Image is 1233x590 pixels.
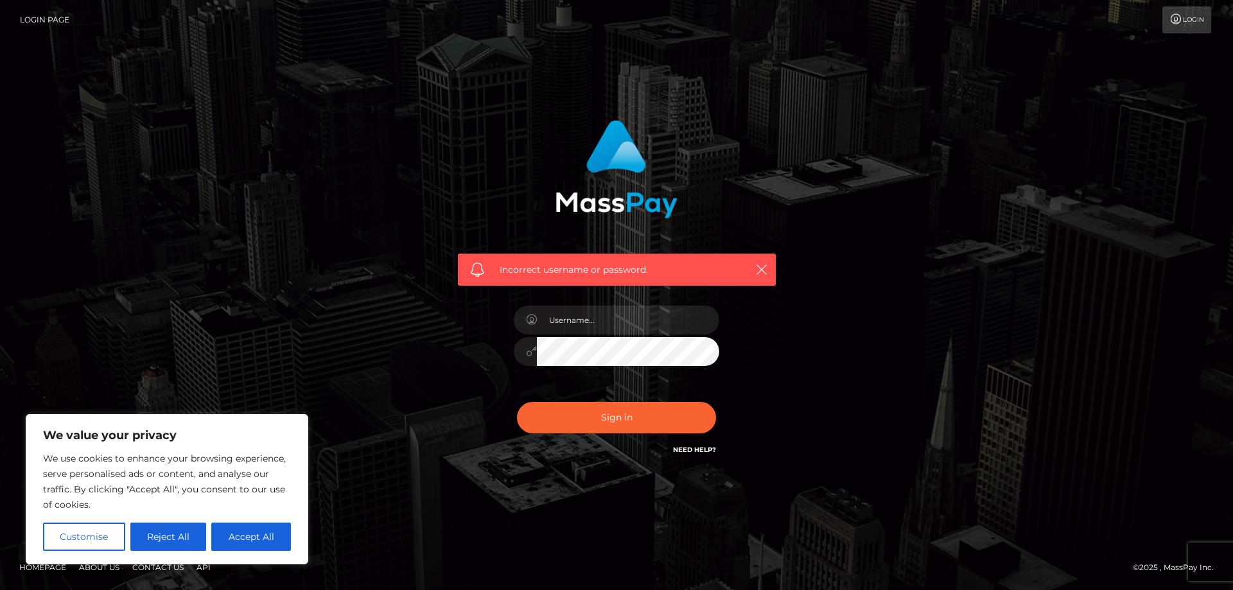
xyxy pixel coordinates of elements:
a: About Us [74,557,125,577]
button: Reject All [130,523,207,551]
p: We use cookies to enhance your browsing experience, serve personalised ads or content, and analys... [43,451,291,512]
button: Customise [43,523,125,551]
input: Username... [537,306,719,334]
a: Login Page [20,6,69,33]
a: Homepage [14,557,71,577]
img: MassPay Login [555,120,678,218]
div: We value your privacy [26,414,308,564]
a: Contact Us [127,557,189,577]
button: Accept All [211,523,291,551]
a: Need Help? [673,446,716,454]
p: We value your privacy [43,428,291,443]
div: © 2025 , MassPay Inc. [1133,560,1223,575]
a: API [191,557,216,577]
button: Sign in [517,402,716,433]
span: Incorrect username or password. [500,263,734,277]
